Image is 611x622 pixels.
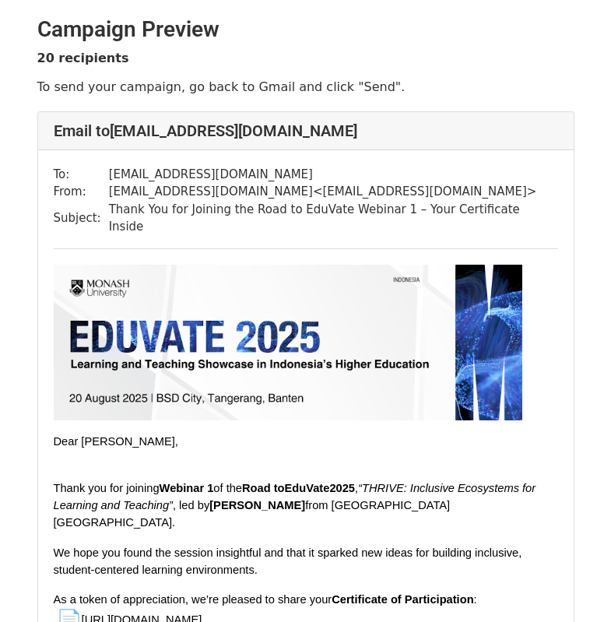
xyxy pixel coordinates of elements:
td: From: [54,183,109,201]
span: Webinar 1 [160,482,214,494]
td: To: [54,166,109,184]
td: Thank You for Joining the Road to EduVate Webinar 1 – Your Certificate Inside [109,201,558,236]
span: Certificate of Participation [332,593,473,606]
h2: Campaign Preview [37,16,574,43]
span: , [355,482,358,494]
td: Subject: [54,201,109,236]
img: AD_4nXc4Ki33Hj_SvjANWdhVWPMftbmQfYmnbm_X_laN2SGLPaMB8BDTCyild5JTvvj50TXhShLNd8oTFSMzItGG-zwRI2tzG... [54,265,522,421]
span: [PERSON_NAME] [209,499,305,511]
td: [EMAIL_ADDRESS][DOMAIN_NAME] [109,166,558,184]
span: : [474,593,477,606]
span: As a token of appreciation, we’re pleased to share your [54,593,332,606]
h4: Email to [EMAIL_ADDRESS][DOMAIN_NAME] [54,121,558,140]
strong: 20 recipients [37,51,129,65]
td: [EMAIL_ADDRESS][DOMAIN_NAME] < [EMAIL_ADDRESS][DOMAIN_NAME] > [109,183,558,201]
span: Thank you for joining [54,482,160,494]
span: of the [213,482,242,494]
span: Dear [PERSON_NAME], [54,435,178,448]
span: EduVate [285,482,330,494]
p: To send your campaign, go back to Gmail and click "Send". [37,79,574,95]
span: We hope you found the session insightful and that it sparked new ideas for building inclusive, st... [54,546,525,576]
span: Road to 2025 [242,482,355,494]
span: , led by [173,499,209,511]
